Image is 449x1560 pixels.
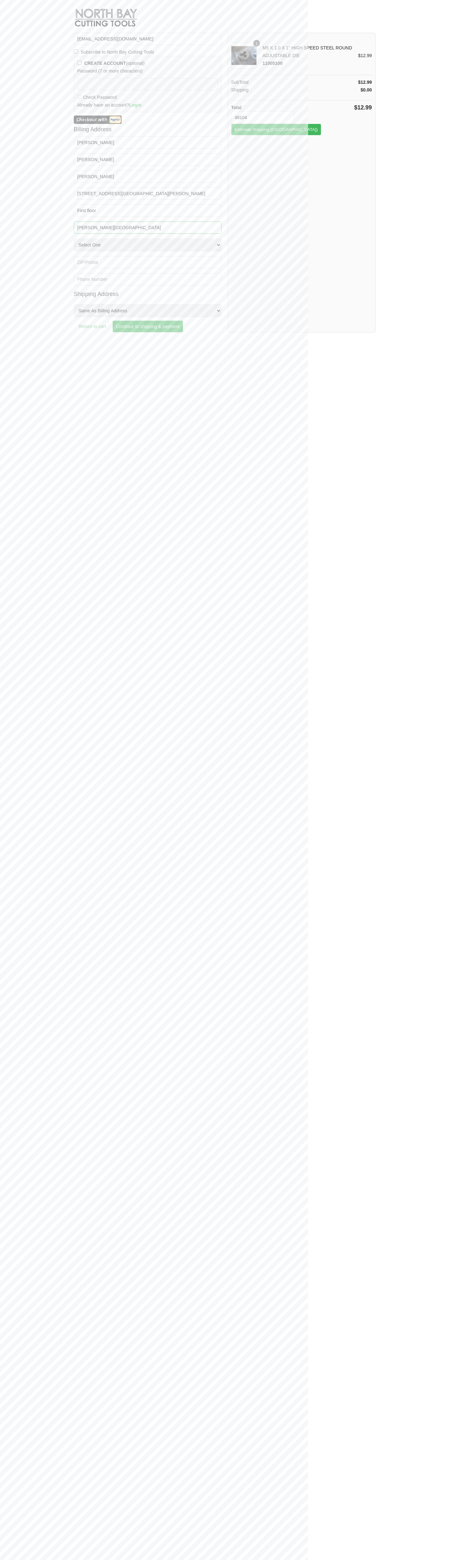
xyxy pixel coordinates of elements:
[74,221,222,234] input: City
[74,289,222,299] h3: Shipping address
[260,44,358,67] div: M5 X 1.0 X 1" HIGH SPEED STEEL ROUND ADJUSTABLE DIE
[74,136,222,149] input: First Name
[74,124,222,135] h3: Billing address
[74,56,222,112] div: (optional) Password (7 or more characters) Check Password Already have an account?
[231,78,248,86] div: SubTotal
[231,86,249,94] div: Shipping
[112,320,183,333] input: Continue to shipping & payment
[81,48,154,56] b: Subscribe to North Bay Cutting Tools
[74,153,222,166] input: Last Name
[231,124,321,135] button: Estimate Shipping ([GEOGRAPHIC_DATA])
[129,102,141,108] a: Login
[354,104,372,111] div: $12.99
[263,61,282,66] span: 11005100
[74,5,138,33] img: North Bay Cutting Tools
[231,104,241,111] div: Total
[74,273,222,285] input: Phone Number
[74,187,222,200] input: Address
[74,256,222,268] input: ZIP/Postal
[253,40,260,47] div: 1
[74,116,122,124] img: PayPal Express Checkout
[360,86,372,94] div: $0.00
[358,52,372,59] div: $12.99
[231,111,294,124] input: Postal Code
[231,43,257,68] img: M5 X 1.0 X 1" HIGH SPEED STEEL ROUND ADJUSTABLE DIE
[74,204,222,217] input: Apt/Suite
[74,319,111,334] a: Return to cart
[74,33,222,45] input: Email
[84,61,126,66] b: CREATE ACCOUNT
[74,170,222,183] input: Business
[358,78,372,86] div: $12.99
